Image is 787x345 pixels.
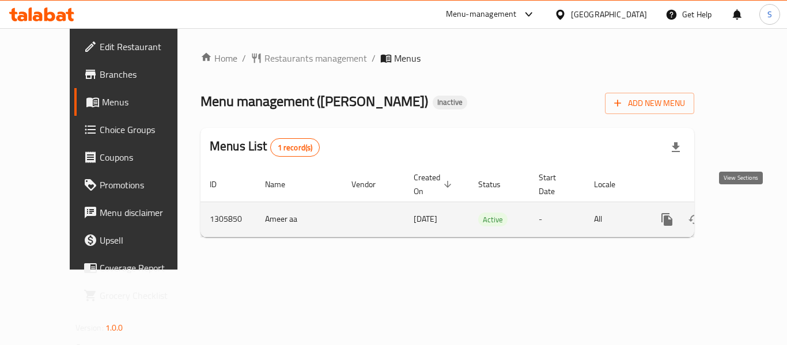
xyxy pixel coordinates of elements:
[210,138,320,157] h2: Menus List
[594,177,630,191] span: Locale
[200,51,237,65] a: Home
[75,320,104,335] span: Version:
[767,8,772,21] span: S
[270,138,320,157] div: Total records count
[74,199,201,226] a: Menu disclaimer
[264,51,367,65] span: Restaurants management
[100,178,192,192] span: Promotions
[372,51,376,65] li: /
[256,202,342,237] td: Ameer aa
[200,202,256,237] td: 1305850
[662,134,690,161] div: Export file
[210,177,232,191] span: ID
[200,51,694,65] nav: breadcrumb
[571,8,647,21] div: [GEOGRAPHIC_DATA]
[681,206,709,233] button: Change Status
[446,7,517,21] div: Menu-management
[74,282,201,309] a: Grocery Checklist
[433,96,467,109] div: Inactive
[614,96,685,111] span: Add New Menu
[585,202,644,237] td: All
[74,143,201,171] a: Coupons
[478,213,508,226] span: Active
[74,254,201,282] a: Coverage Report
[100,67,192,81] span: Branches
[102,95,192,109] span: Menus
[100,206,192,219] span: Menu disclaimer
[539,170,571,198] span: Start Date
[433,97,467,107] span: Inactive
[478,177,516,191] span: Status
[100,123,192,137] span: Choice Groups
[74,171,201,199] a: Promotions
[74,88,201,116] a: Menus
[200,88,428,114] span: Menu management ( [PERSON_NAME] )
[394,51,421,65] span: Menus
[529,202,585,237] td: -
[414,170,455,198] span: Created On
[74,60,201,88] a: Branches
[100,150,192,164] span: Coupons
[251,51,367,65] a: Restaurants management
[100,289,192,302] span: Grocery Checklist
[74,226,201,254] a: Upsell
[74,116,201,143] a: Choice Groups
[105,320,123,335] span: 1.0.0
[100,261,192,275] span: Coverage Report
[605,93,694,114] button: Add New Menu
[271,142,320,153] span: 1 record(s)
[100,233,192,247] span: Upsell
[351,177,391,191] span: Vendor
[414,211,437,226] span: [DATE]
[200,167,773,237] table: enhanced table
[265,177,300,191] span: Name
[100,40,192,54] span: Edit Restaurant
[242,51,246,65] li: /
[644,167,773,202] th: Actions
[74,33,201,60] a: Edit Restaurant
[653,206,681,233] button: more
